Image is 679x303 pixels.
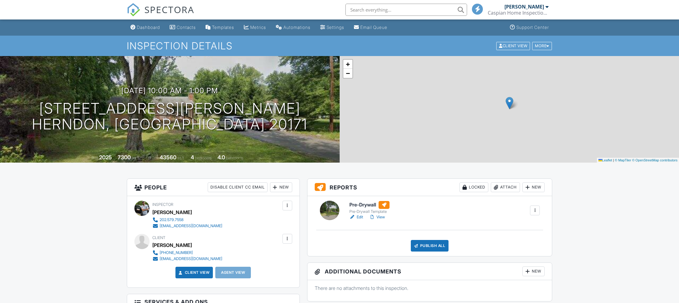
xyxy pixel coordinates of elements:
[349,209,390,214] div: Pre-Drywall Template
[459,182,488,192] div: Locked
[146,156,159,160] span: Lot Size
[318,22,347,33] a: Settings
[613,158,614,162] span: |
[516,25,549,30] div: Support Center
[152,217,222,223] a: 202.579.7558
[270,182,292,192] div: New
[241,22,268,33] a: Metrics
[488,10,549,16] div: Caspian Home Inspection LLC
[137,25,160,30] div: Dashboard
[160,256,222,261] div: [EMAIL_ADDRESS][DOMAIN_NAME]
[343,69,352,78] a: Zoom out
[307,179,552,196] h3: Reports
[160,217,184,222] div: 202.579.7558
[349,214,363,220] a: Edit
[506,97,513,109] img: Marker
[283,25,310,30] div: Automations
[496,43,532,48] a: Client View
[203,22,237,33] a: Templates
[273,22,313,33] a: Automations (Basic)
[144,3,194,16] span: SPECTORA
[127,179,300,196] h3: People
[167,22,198,33] a: Contacts
[160,154,176,160] div: 43560
[208,182,268,192] div: Disable Client CC Email
[92,156,98,160] span: Built
[160,250,193,255] div: [PHONE_NUMBER]
[178,270,210,276] a: Client View
[327,25,344,30] div: Settings
[349,201,390,209] h6: Pre-Drywall
[346,69,350,77] span: −
[152,223,222,229] a: [EMAIL_ADDRESS][DOMAIN_NAME]
[128,22,162,33] a: Dashboard
[632,158,677,162] a: © OpenStreetMap contributors
[217,154,225,160] div: 4.0
[522,182,545,192] div: New
[152,202,173,207] span: Inspector
[352,22,390,33] a: Email Queue
[411,240,449,252] div: Publish All
[152,208,192,217] div: [PERSON_NAME]
[345,4,467,16] input: Search everything...
[522,266,545,276] div: New
[307,263,552,280] h3: Additional Documents
[191,154,194,160] div: 4
[152,250,222,256] a: [PHONE_NUMBER]
[598,158,612,162] a: Leaflet
[343,60,352,69] a: Zoom in
[615,158,631,162] a: © MapTiler
[118,154,131,160] div: 7300
[99,154,112,160] div: 2025
[315,285,545,291] p: There are no attachments to this inspection.
[226,156,243,160] span: bathrooms
[121,86,218,95] h3: [DATE] 10:00 am - 1:00 pm
[152,241,192,250] div: [PERSON_NAME]
[369,214,385,220] a: View
[349,201,390,214] a: Pre-Drywall Pre-Drywall Template
[212,25,234,30] div: Templates
[127,41,553,51] h1: Inspection Details
[504,4,544,10] div: [PERSON_NAME]
[532,42,552,50] div: More
[152,256,222,262] a: [EMAIL_ADDRESS][DOMAIN_NAME]
[160,224,222,228] div: [EMAIL_ADDRESS][DOMAIN_NAME]
[132,156,140,160] span: sq. ft.
[250,25,266,30] div: Metrics
[177,156,185,160] span: sq.ft.
[32,100,307,133] h1: [STREET_ADDRESS][PERSON_NAME] Herndon, [GEOGRAPHIC_DATA] 20171
[496,42,530,50] div: Client View
[491,182,520,192] div: Attach
[346,60,350,68] span: +
[195,156,212,160] span: bedrooms
[127,3,140,16] img: The Best Home Inspection Software - Spectora
[360,25,387,30] div: Email Queue
[152,235,165,240] span: Client
[508,22,551,33] a: Support Center
[127,8,194,21] a: SPECTORA
[177,25,196,30] div: Contacts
